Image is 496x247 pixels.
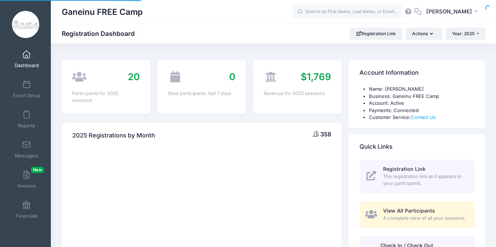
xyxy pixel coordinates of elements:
span: Financials [16,213,38,219]
a: View All Participants A complete view of all your sessions. [359,201,475,228]
span: View All Participants [383,207,435,214]
h4: Quick Links [359,136,393,157]
a: InvoicesNew [9,167,44,192]
input: Search by First Name, Last Name, or Email... [293,5,402,19]
span: [PERSON_NAME] [426,8,472,16]
span: $1,769 [301,71,331,82]
span: A complete view of all your sessions. [383,215,466,222]
button: [PERSON_NAME] [422,4,485,20]
h4: Account Information [359,63,419,83]
span: Registration Link [383,166,426,172]
span: 0 [229,71,235,82]
img: Ganeinu FREE Camp [12,11,39,38]
a: Registration Link [350,28,402,40]
a: Contact Us [411,114,436,120]
span: 20 [128,71,140,82]
button: Year: 2025 [446,28,485,40]
a: Event Setup [9,77,44,102]
span: Event Setup [13,92,40,99]
span: Invoices [17,183,36,189]
li: Name: [PERSON_NAME] [369,86,475,93]
li: Customer Service: [369,114,475,121]
span: Year: 2025 [452,31,475,36]
div: Participants for 2025 sessions [72,90,139,104]
li: Payments: Connected [369,107,475,114]
a: Messages [9,137,44,162]
span: New [31,167,44,173]
h4: 2025 Registrations by Month [72,125,155,146]
a: Reports [9,107,44,132]
span: Dashboard [15,62,39,69]
a: Registration Link The registration link as it appears to your participants. [359,160,475,193]
li: Account: Active [369,100,475,107]
div: Revenue for 2025 sessions [264,90,331,97]
h1: Ganeinu FREE Camp [62,4,143,20]
span: 358 [320,131,331,138]
li: Business: Ganeinu FREE Camp [369,93,475,100]
h1: Registration Dashboard [62,30,141,37]
span: The registration link as it appears to your participants. [383,173,466,187]
span: Messages [15,153,38,159]
a: Dashboard [9,46,44,72]
span: Reports [18,123,35,129]
a: Financials [9,197,44,222]
div: New participants: last 7 days [168,90,235,97]
button: Actions [406,28,442,40]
